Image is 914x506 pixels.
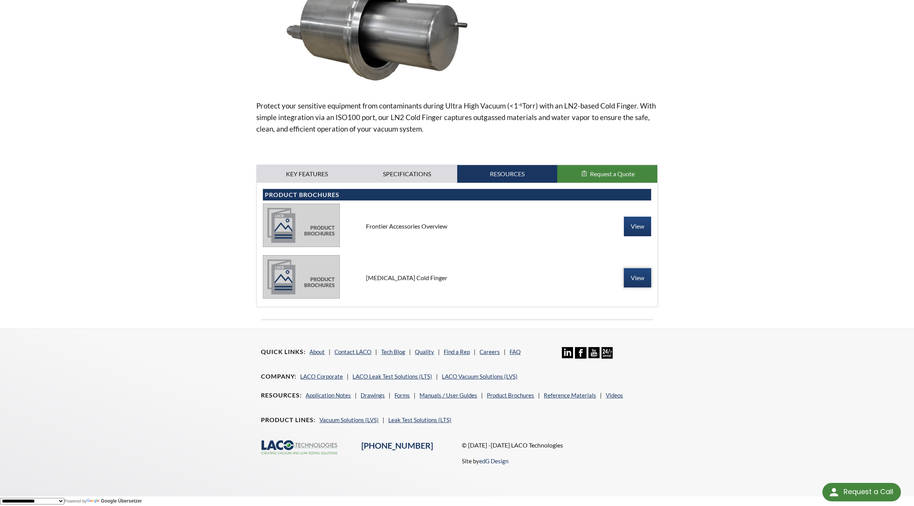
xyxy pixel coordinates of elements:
a: About [309,348,325,355]
a: Google Übersetzer [87,498,142,504]
a: View [624,268,651,287]
a: Reference Materials [544,392,596,399]
div: Request a Call [844,483,893,501]
div: [MEDICAL_DATA] Cold Finger [360,274,554,282]
a: LACO Corporate [300,373,343,380]
a: Resources [457,165,557,183]
a: Drawings [361,392,385,399]
h4: Product Brochures [265,191,649,199]
a: Leak Test Solutions (LTS) [388,416,451,423]
p: Protect your sensitive equipment from contaminants during Ultra High Vacuum (<1 Torr) with an LN2... [256,100,658,135]
a: Find a Rep [444,348,470,355]
a: 24/7 Support [602,353,613,360]
a: Careers [480,348,500,355]
a: View [624,217,651,236]
a: Quality [415,348,434,355]
div: Request a Call [822,483,901,501]
span: Request a Quote [590,170,635,177]
img: 24/7 Support Icon [602,347,613,358]
h4: Product Lines [261,416,316,424]
a: Product Brochures [487,392,534,399]
a: [PHONE_NUMBER] [361,441,433,451]
button: Request a Quote [557,165,657,183]
a: Manuals / User Guides [419,392,477,399]
img: product_brochures-81b49242bb8394b31c113ade466a77c846893fb1009a796a1a03a1a1c57cbc37.jpg [263,204,340,247]
a: Videos [606,392,623,399]
a: Forms [394,392,410,399]
div: Frontier Accessories Overview [360,222,554,230]
img: Google Google Übersetzer [87,499,101,504]
a: LACO Vacuum Solutions (LVS) [442,373,518,380]
sup: -6 [518,102,522,107]
img: round button [828,486,840,498]
a: Specifications [357,165,457,183]
a: Vacuum Solutions (LVS) [319,416,379,423]
h4: Company [261,372,296,381]
a: Key Features [257,165,357,183]
p: Site by [462,456,508,466]
img: product_brochures-81b49242bb8394b31c113ade466a77c846893fb1009a796a1a03a1a1c57cbc37.jpg [263,255,340,298]
a: Contact LACO [334,348,371,355]
h4: Resources [261,391,302,399]
a: edG Design [479,458,508,464]
a: LACO Leak Test Solutions (LTS) [353,373,432,380]
a: FAQ [510,348,521,355]
a: Tech Blog [381,348,405,355]
p: © [DATE] -[DATE] LACO Technologies [462,440,653,450]
h4: Quick Links [261,348,306,356]
a: Application Notes [306,392,351,399]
